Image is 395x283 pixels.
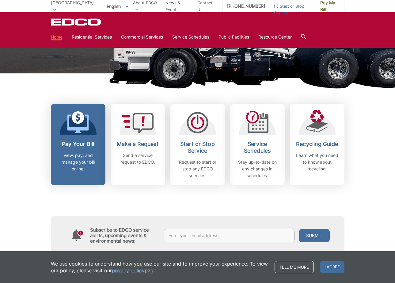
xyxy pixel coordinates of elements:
button: Submit [299,229,330,242]
p: Request to start or stop any EDCO services. [175,159,220,179]
p: We use cookies to understand how you use our site and to improve your experience. To view our pol... [51,260,268,274]
h2: Make a Request [115,141,161,147]
h2: Recycling Guide [294,141,340,147]
a: Home [51,34,63,40]
p: View, pay, and manage your bill online. [55,152,101,172]
h4: Subscribe to EDCO service alerts, upcoming events & environmental news: [90,227,158,244]
a: Service Schedules Stay up-to-date on any changes in schedules. [230,104,285,185]
h2: Start or Stop Service [175,141,220,154]
p: Send a service request to EDCO. [115,152,161,166]
p: Learn what you need to know about recycling. [294,152,340,172]
a: Residential Services [72,34,112,40]
a: Tell me more [275,261,314,273]
a: Resource Center [258,34,292,40]
a: privacy policy [112,267,145,274]
p: Stay up-to-date on any changes in schedules. [235,159,280,179]
a: Pay Your Bill View, pay, and manage your bill online. [51,104,105,185]
a: EDCD logo. Return to the homepage. [51,18,102,26]
a: Commercial Services [121,34,163,40]
input: Enter your email address... [164,229,294,242]
a: Recycling Guide Learn what you need to know about recycling. [290,104,344,185]
a: Public Facilities [218,34,249,40]
span: English [102,1,133,11]
h2: Service Schedules [235,141,280,154]
span: I agree [320,261,344,273]
h2: Pay Your Bill [55,141,101,147]
a: Service Schedules [172,34,209,40]
a: Make a Request Send a service request to EDCO. [111,104,165,185]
